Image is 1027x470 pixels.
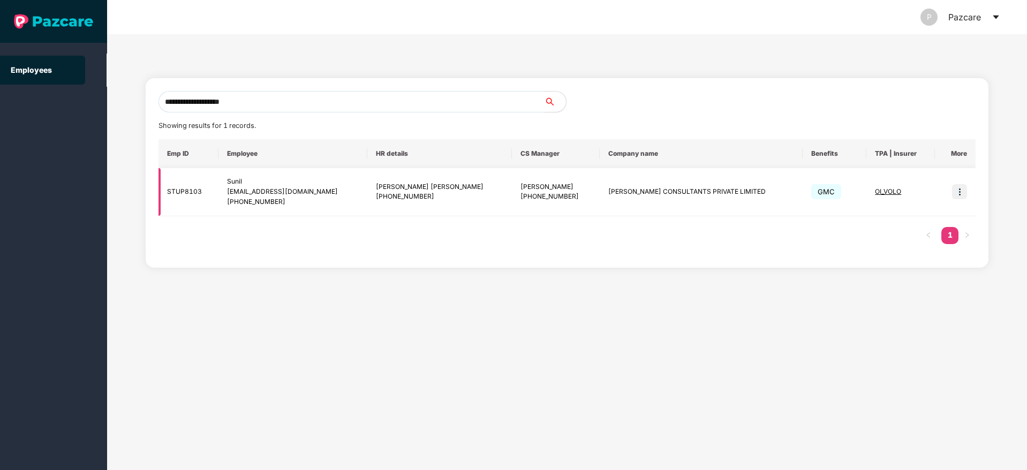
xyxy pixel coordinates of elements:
[875,187,901,195] span: OI_VOLO
[158,122,256,130] span: Showing results for 1 records.
[811,184,841,199] span: GMC
[376,182,504,192] div: [PERSON_NAME] [PERSON_NAME]
[920,227,937,244] li: Previous Page
[227,177,359,187] div: Sunil
[935,139,976,168] th: More
[927,9,932,26] span: P
[941,227,958,244] li: 1
[512,139,600,168] th: CS Manager
[227,197,359,207] div: [PHONE_NUMBER]
[964,232,970,238] span: right
[941,227,958,243] a: 1
[218,139,367,168] th: Employee
[958,227,976,244] button: right
[866,139,935,168] th: TPA | Insurer
[600,139,803,168] th: Company name
[367,139,512,168] th: HR details
[158,139,219,168] th: Emp ID
[520,192,591,202] div: [PHONE_NUMBER]
[544,97,566,106] span: search
[925,232,932,238] span: left
[992,13,1000,21] span: caret-down
[920,227,937,244] button: left
[600,168,803,216] td: [PERSON_NAME] CONSULTANTS PRIVATE LIMITED
[227,187,359,197] div: [EMAIL_ADDRESS][DOMAIN_NAME]
[544,91,567,112] button: search
[376,192,504,202] div: [PHONE_NUMBER]
[11,65,52,74] a: Employees
[958,227,976,244] li: Next Page
[158,168,219,216] td: STUP8103
[952,184,967,199] img: icon
[803,139,867,168] th: Benefits
[520,182,591,192] div: [PERSON_NAME]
